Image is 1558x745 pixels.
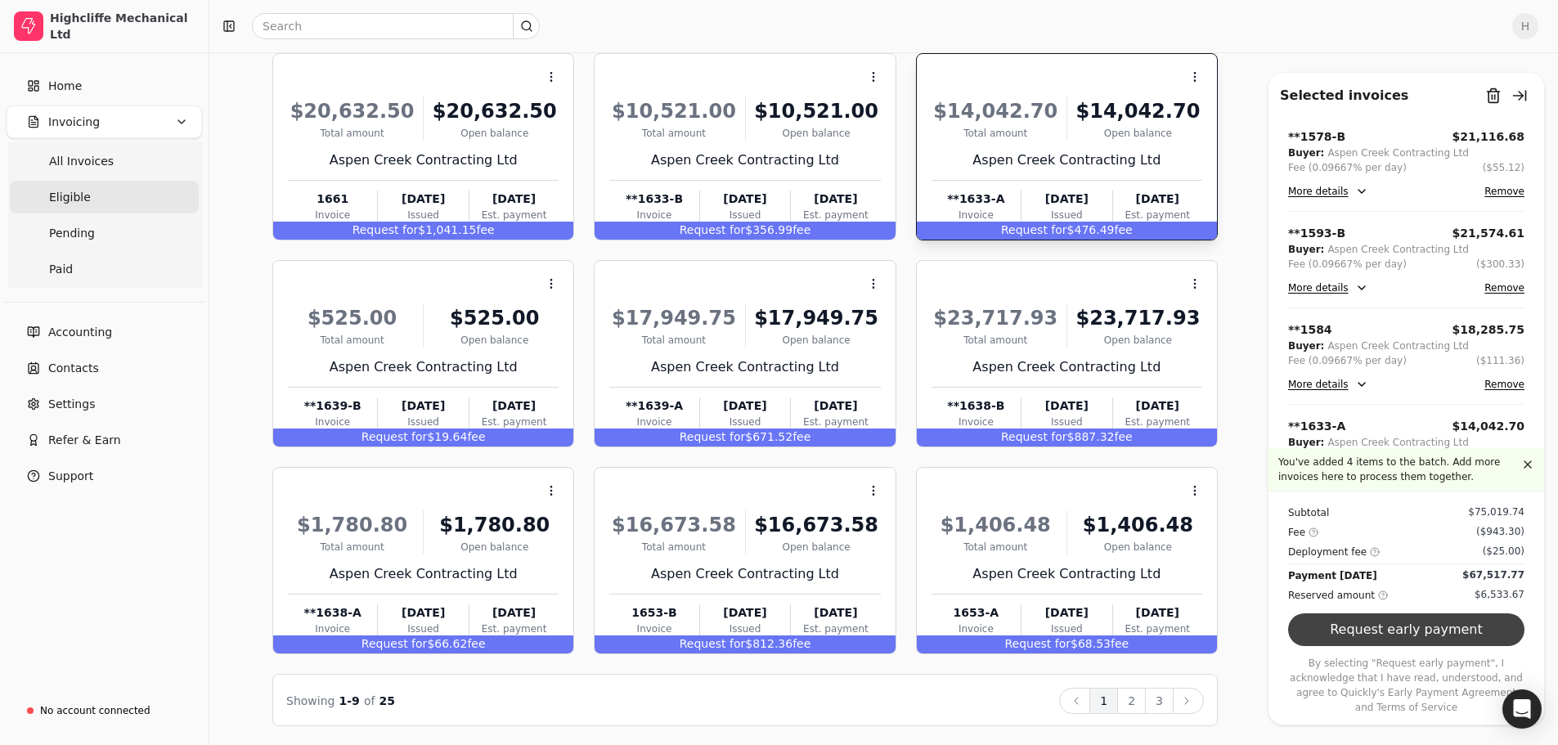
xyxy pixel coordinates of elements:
div: Issued [700,622,790,636]
div: Highcliffe Mechanical Ltd [50,10,195,43]
div: [DATE] [469,397,559,415]
span: Request for [1001,223,1067,236]
div: [DATE] [1021,191,1111,208]
span: Support [48,468,93,485]
span: Request for [361,637,428,650]
button: More details [1288,278,1368,298]
div: $1,780.80 [430,510,559,540]
div: Aspen Creek Contracting Ltd [1327,146,1468,160]
a: Accounting [7,316,202,348]
div: Open balance [752,540,881,554]
div: Payment [DATE] [1288,568,1377,584]
div: [DATE] [700,191,790,208]
div: Buyer: [1288,146,1324,160]
span: Showing [286,694,334,707]
div: ($55.12) [1483,160,1524,175]
div: Invoice [932,415,1021,429]
div: Issued [700,208,790,222]
div: ($943.30) [1476,524,1524,539]
div: Invoice [609,415,698,429]
button: Remove [1484,278,1524,298]
div: $1,406.48 [932,510,1060,540]
span: 1 - 9 [339,694,360,707]
div: Open balance [1074,540,1202,554]
div: [DATE] [1113,604,1202,622]
div: Est. payment [1113,208,1202,222]
span: fee [467,430,485,443]
div: Aspen Creek Contracting Ltd [932,150,1202,170]
div: Est. payment [1113,622,1202,636]
div: Open balance [752,333,881,348]
div: Buyer: [1288,242,1324,257]
div: $17,949.75 [752,303,881,333]
div: $812.36 [595,635,895,653]
div: Fee (0.09667% per day) [1288,257,1407,272]
div: Aspen Creek Contracting Ltd [288,150,559,170]
span: H [1512,13,1538,39]
div: No account connected [40,703,150,718]
span: fee [792,430,810,443]
div: Total amount [609,540,738,554]
div: 1661 [288,191,377,208]
span: All Invoices [49,153,114,170]
span: Request for [680,223,746,236]
div: Invoice [932,208,1021,222]
button: $14,042.70 [1452,418,1524,435]
span: Eligible [49,189,91,206]
div: Reserved amount [1288,587,1388,604]
div: Aspen Creek Contracting Ltd [932,564,1202,584]
div: $16,673.58 [609,510,738,540]
div: Open Intercom Messenger [1502,689,1542,729]
a: All Invoices [10,145,199,177]
div: Aspen Creek Contracting Ltd [1327,435,1468,450]
p: You've added 4 items to the batch. Add more invoices here to process them together. [1278,455,1518,484]
div: Open balance [430,540,559,554]
div: $19.64 [273,429,573,447]
button: $21,116.68 [1452,128,1524,146]
span: fee [1114,430,1132,443]
div: Total amount [609,333,738,348]
button: 1 [1089,688,1118,714]
div: $356.99 [595,222,895,240]
button: ($300.33) [1476,257,1524,272]
div: Deployment fee [1288,544,1380,560]
span: Request for [1004,637,1071,650]
div: [DATE] [469,604,559,622]
a: Settings [7,388,202,420]
div: $16,673.58 [752,510,881,540]
button: ($111.36) [1476,353,1524,368]
div: Selected invoices [1280,86,1408,105]
div: $23,717.93 [932,303,1060,333]
div: $671.52 [595,429,895,447]
div: $14,042.70 [1074,96,1202,126]
input: Search [252,13,540,39]
button: $18,285.75 [1452,321,1524,339]
div: Invoice [609,622,698,636]
div: $20,632.50 [288,96,416,126]
div: $23,717.93 [1074,303,1202,333]
div: $75,019.74 [1468,505,1524,519]
span: fee [1111,637,1129,650]
div: Buyer: [1288,435,1324,450]
div: Issued [1021,622,1111,636]
span: Request for [352,223,419,236]
div: $1,406.48 [1074,510,1202,540]
span: fee [1114,223,1132,236]
button: Invoicing [7,105,202,138]
div: Est. payment [791,415,880,429]
a: Paid [10,253,199,285]
div: 1653-B [609,604,698,622]
div: $10,521.00 [609,96,738,126]
button: Remove [1484,182,1524,201]
div: [DATE] [700,604,790,622]
div: $10,521.00 [752,96,881,126]
div: Total amount [609,126,738,141]
div: [DATE] [1113,191,1202,208]
span: Home [48,78,82,95]
div: Fee (0.09667% per day) [1288,160,1407,175]
span: Request for [1001,430,1067,443]
span: Request for [680,637,746,650]
span: Refer & Earn [48,432,121,449]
